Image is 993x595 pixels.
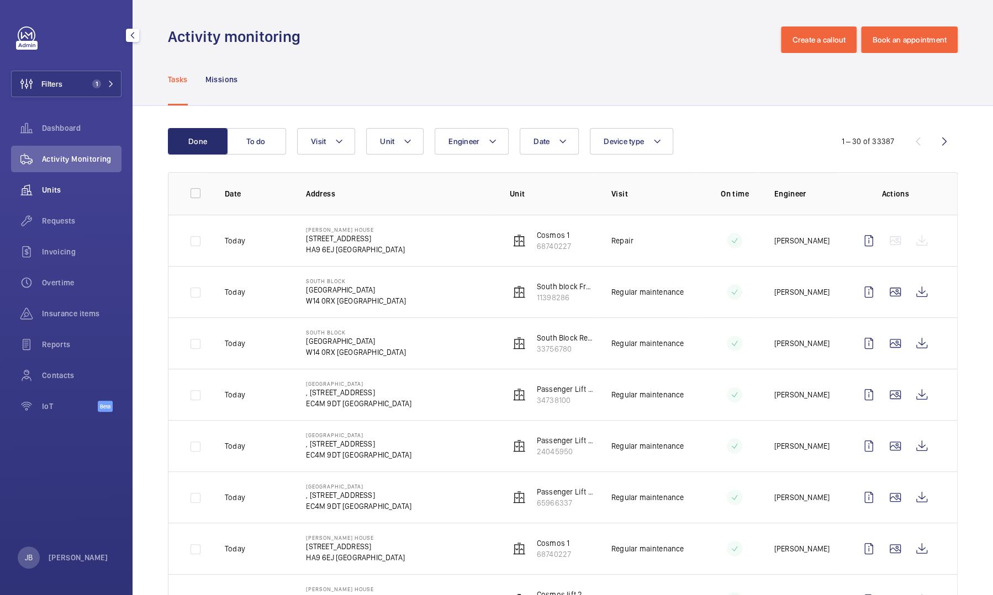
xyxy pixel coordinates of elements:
p: 24045950 [537,446,594,457]
p: [PERSON_NAME] [774,492,830,503]
span: Units [42,184,122,195]
span: Device type [604,137,644,146]
img: elevator.svg [513,439,526,453]
p: Regular maintenance [611,440,684,451]
p: EC4M 9DT [GEOGRAPHIC_DATA] [306,398,411,409]
p: Regular maintenance [611,543,684,554]
p: Today [225,389,245,400]
button: Book an appointment [861,26,958,53]
span: Activity Monitoring [42,153,122,164]
span: Overtime [42,277,122,288]
p: [GEOGRAPHIC_DATA] [306,336,406,347]
span: 1 [92,79,101,88]
button: Unit [366,128,424,155]
p: Passenger Lift Block A [537,435,594,446]
p: South Block [306,278,406,284]
span: Invoicing [42,246,122,257]
p: Engineer [774,188,838,199]
button: Visit [297,128,355,155]
p: Unit [510,188,594,199]
span: Reports [42,339,122,350]
span: Insurance items [42,308,122,319]
p: On time [713,188,757,199]
img: elevator.svg [513,285,526,299]
p: , [STREET_ADDRESS] [306,490,411,501]
button: Engineer [435,128,509,155]
p: W14 0RX [GEOGRAPHIC_DATA] [306,295,406,306]
p: 68740227 [537,549,571,560]
p: EC4M 9DT [GEOGRAPHIC_DATA] [306,449,411,460]
p: Regular maintenance [611,338,684,349]
p: South Block [306,329,406,336]
button: Filters1 [11,71,122,97]
p: , [STREET_ADDRESS] [306,387,411,398]
p: Regular maintenance [611,492,684,503]
p: Repair [611,235,633,246]
p: Passenger Lift Block B [537,384,594,395]
p: 33756780 [537,343,594,354]
span: Contacts [42,370,122,381]
p: [GEOGRAPHIC_DATA] [306,483,411,490]
p: EC4M 9DT [GEOGRAPHIC_DATA] [306,501,411,512]
span: Visit [311,137,326,146]
p: Regular maintenance [611,389,684,400]
p: Today [225,492,245,503]
p: [PERSON_NAME] [774,235,830,246]
p: [PERSON_NAME] [774,543,830,554]
div: 1 – 30 of 33387 [841,136,894,147]
button: Date [520,128,579,155]
span: Dashboard [42,123,122,134]
p: Today [225,440,245,451]
p: Passenger Lift Block C [537,486,594,497]
p: W14 0RX [GEOGRAPHIC_DATA] [306,347,406,358]
p: JB [25,552,33,563]
img: elevator.svg [513,542,526,555]
p: [PERSON_NAME] House [306,586,405,592]
p: [PERSON_NAME] [774,286,830,297]
p: 11398286 [537,292,594,303]
p: [GEOGRAPHIC_DATA] [306,284,406,295]
p: Today [225,286,245,297]
p: 34738100 [537,395,594,406]
p: [PERSON_NAME] [774,338,830,349]
p: [PERSON_NAME] [49,552,108,563]
p: Date [225,188,288,199]
p: , [STREET_ADDRESS] [306,438,411,449]
p: [GEOGRAPHIC_DATA] [306,380,411,387]
p: HA9 6EJ [GEOGRAPHIC_DATA] [306,244,405,255]
p: Tasks [168,74,188,85]
span: Requests [42,215,122,226]
p: Cosmos 1 [537,230,571,241]
img: elevator.svg [513,388,526,401]
span: Engineer [448,137,479,146]
p: Visit [611,188,695,199]
p: Actions [855,188,935,199]
p: 65966337 [537,497,594,508]
p: [PERSON_NAME] [774,440,830,451]
p: South block Front [537,281,594,292]
p: Today [225,338,245,349]
p: [PERSON_NAME] House [306,226,405,233]
span: Date [534,137,550,146]
span: Unit [380,137,394,146]
p: Address [306,188,492,199]
img: elevator.svg [513,491,526,504]
img: elevator.svg [513,337,526,350]
span: Filters [41,78,62,89]
button: Done [168,128,228,155]
img: elevator.svg [513,234,526,247]
p: [STREET_ADDRESS] [306,233,405,244]
p: HA9 6EJ [GEOGRAPHIC_DATA] [306,552,405,563]
p: South Block Rear [537,332,594,343]
span: IoT [42,401,98,412]
h1: Activity monitoring [168,26,307,47]
p: Today [225,543,245,554]
p: 68740227 [537,241,571,252]
p: [STREET_ADDRESS] [306,541,405,552]
span: Beta [98,401,113,412]
p: Regular maintenance [611,286,684,297]
button: Device type [590,128,673,155]
p: [PERSON_NAME] [774,389,830,400]
p: [PERSON_NAME] House [306,534,405,541]
p: Today [225,235,245,246]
